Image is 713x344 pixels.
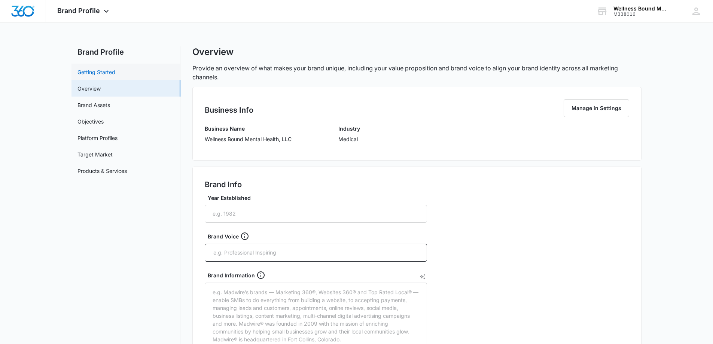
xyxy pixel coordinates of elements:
[57,7,100,15] span: Brand Profile
[192,64,642,82] p: Provide an overview of what makes your brand unique, including your value proposition and brand v...
[205,205,427,223] input: e.g. 1982
[205,104,253,116] h2: Business Info
[208,232,430,241] div: Brand Voice
[77,167,127,175] a: Products & Services
[613,12,668,17] div: account id
[71,46,180,58] h2: Brand Profile
[77,118,104,125] a: Objectives
[77,85,101,92] a: Overview
[77,134,118,142] a: Platform Profiles
[208,271,430,280] div: Brand Information
[77,150,113,158] a: Target Market
[564,99,629,117] button: Manage in Settings
[77,68,115,76] a: Getting Started
[338,135,360,143] p: Medical
[192,46,234,58] h1: Overview
[613,6,668,12] div: account name
[77,101,110,109] a: Brand Assets
[205,179,242,190] h2: Brand Info
[208,194,430,202] label: Year Established
[213,247,421,258] input: e.g. Professional Inspiring
[205,135,292,143] p: Wellness Bound Mental Health, LLC
[205,125,292,133] h3: Business Name
[338,125,360,133] h3: Industry
[420,274,426,280] button: AI Text Generator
